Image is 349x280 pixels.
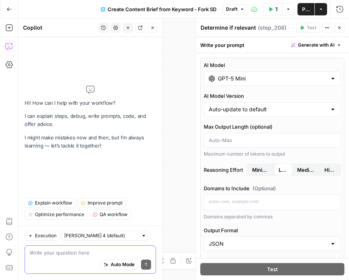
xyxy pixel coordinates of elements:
[324,166,335,174] span: High
[218,75,327,82] input: Select a model
[25,112,156,128] p: I can explain steps, debug, write prompts, code, and offer advice.
[275,5,278,13] span: Test Data
[204,61,341,69] label: AI Model
[302,5,310,13] span: Publish
[267,265,278,273] span: Test
[25,198,76,208] button: Explain workflow
[35,200,72,206] span: Explain workflow
[252,166,269,174] span: Minimal
[253,184,276,192] span: (Optional)
[209,136,336,144] input: Auto-Max
[201,24,256,32] textarea: Determine if relevant
[307,24,316,31] span: Test
[292,164,320,176] button: Reasoning EffortMinimalLowHigh
[96,3,221,15] button: Create Content Brief from Keyword - Fork SD
[204,184,341,192] label: Domains to Include
[263,257,286,265] span: (Optional)
[25,134,156,150] p: I might make mistakes now and then, but I’m always learning — let’s tackle it together!
[209,240,327,248] input: JSON
[111,261,135,268] span: Auto Mode
[263,3,282,15] button: Test Data
[297,166,316,174] span: Medium
[297,3,314,15] button: Publish
[204,226,341,234] label: Output Format
[279,166,288,174] span: Low
[296,23,320,33] button: Test
[204,123,341,131] label: Max Output Length (optional)
[88,200,123,206] span: Improve prompt
[209,106,327,113] input: Auto-update to default
[288,40,344,50] button: Generate with AI
[25,231,60,241] button: Execution
[204,164,341,176] label: Reasoning Effort
[35,211,84,218] span: Optimize performance
[25,99,156,107] p: Hi! How can I help with your workflow?
[204,213,341,220] div: Domains separated by commas
[204,151,341,158] div: Maximum number of tokens to output
[77,198,126,208] button: Improve prompt
[100,211,128,218] span: QA workflow
[196,37,349,53] div: Write your prompt
[25,210,88,220] button: Optimize performance
[298,42,334,49] span: Generate with AI
[204,257,341,265] label: Define Column Outputs
[35,232,57,239] span: Execution
[89,210,131,220] button: QA workflow
[200,263,344,275] button: Test
[108,5,216,13] span: Create Content Brief from Keyword - Fork SD
[226,6,238,13] span: Draft
[320,164,339,176] button: Reasoning EffortMinimalLowMedium
[100,260,138,270] button: Auto Mode
[23,24,96,32] div: Copilot
[248,164,274,176] button: Reasoning EffortLowMediumHigh
[223,4,248,14] button: Draft
[258,24,286,32] span: ( step_208 )
[204,92,341,100] label: AI Model Version
[64,232,138,240] input: Claude Sonnet 4 (default)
